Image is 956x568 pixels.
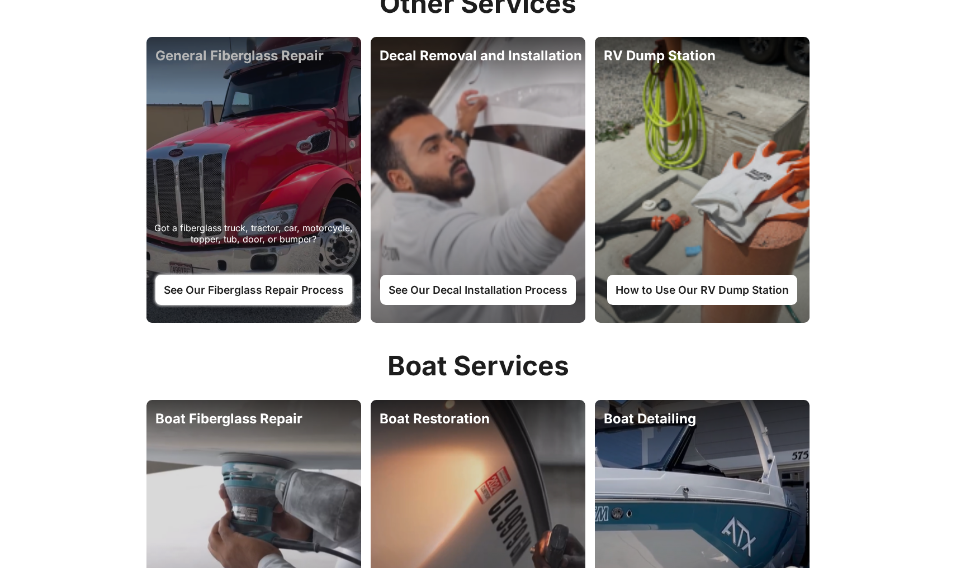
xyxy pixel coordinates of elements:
h2: Boat Services [138,350,818,382]
a: How to Use Our RV Dump Station [607,275,797,305]
div: Got a fiberglass truck, tractor, car, motorcycle, topper, tub, door, or bumper? [152,222,356,261]
a: See Our Fiberglass Repair Process [155,275,352,305]
a: See Our Decal Installation Process [380,275,576,305]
